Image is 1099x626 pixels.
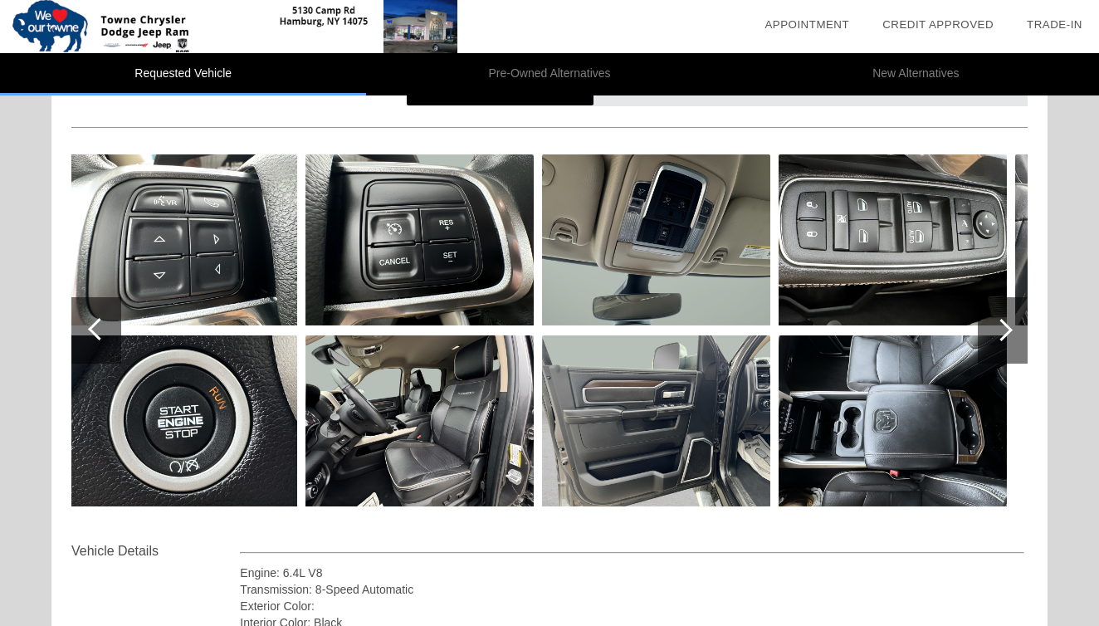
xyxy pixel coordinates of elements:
a: Trade-In [1027,18,1082,31]
img: bb1c63fc97ed9ee4d3274961feb9487e.jpg [69,154,297,325]
img: 3403f8beecee84d2e482aca8d3512cfa.jpg [542,154,770,325]
a: Credit Approved [882,18,994,31]
div: Vehicle Details [71,541,240,561]
div: Exterior Color: [240,598,1024,614]
img: 494e6659ccb7794cb0b50dd233e2c4a7.jpg [542,335,770,506]
div: Transmission: 8-Speed Automatic [240,581,1024,598]
img: 1a3d20fbbe1f85aef8f68bda3b73f7e3.jpg [305,335,534,506]
a: Appointment [764,18,849,31]
img: cc51821efd20f1d6a07b8ed2aa7e40c9.jpg [69,335,297,506]
div: Engine: 6.4L V8 [240,565,1024,581]
li: Pre-Owned Alternatives [366,53,732,95]
img: 3cd3217f6811b3411734d70e61a213b3.jpg [779,335,1007,506]
img: dad72489a36b2cc6a371417f487ec44b.jpg [779,154,1007,325]
img: b7485a4b7104d7cab5da08a02e17fa96.jpg [305,154,534,325]
li: New Alternatives [733,53,1099,95]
